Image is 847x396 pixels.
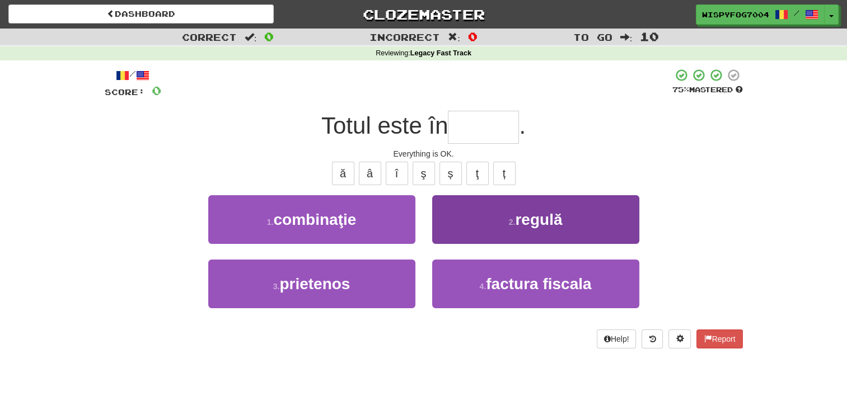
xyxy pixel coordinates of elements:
button: ş [413,162,435,185]
button: ţ [466,162,489,185]
span: Incorrect [369,31,440,43]
span: . [519,112,526,139]
button: î [386,162,408,185]
button: ă [332,162,354,185]
span: : [448,32,460,42]
span: 0 [264,30,274,43]
span: : [620,32,633,42]
small: 4 . [479,282,486,291]
button: 4.factura fiscala [432,260,639,308]
span: WispyFog7004 [702,10,769,20]
span: combinaţie [273,211,356,228]
button: Round history (alt+y) [642,329,663,348]
span: 0 [152,83,161,97]
span: 75 % [672,85,689,94]
span: factura fiscala [486,275,591,293]
small: 1 . [267,218,274,227]
span: 10 [640,30,659,43]
button: Help! [597,329,637,348]
div: / [105,68,161,82]
button: â [359,162,381,185]
button: 2.regulă [432,195,639,244]
a: WispyFog7004 / [696,4,825,25]
strong: Legacy Fast Track [410,49,471,57]
button: ț [493,162,516,185]
span: : [245,32,257,42]
span: Correct [182,31,237,43]
span: regulă [515,211,562,228]
button: ș [439,162,462,185]
div: Mastered [672,85,743,95]
button: 1.combinaţie [208,195,415,244]
span: Score: [105,87,145,97]
span: 0 [468,30,478,43]
small: 2 . [509,218,516,227]
span: / [794,9,799,17]
span: To go [573,31,612,43]
a: Dashboard [8,4,274,23]
button: Report [696,329,742,348]
span: Totul este în [321,112,448,139]
a: Clozemaster [291,4,556,24]
div: Everything is OK. [105,148,743,159]
small: 3 . [273,282,280,291]
span: prietenos [279,275,350,293]
button: 3.prietenos [208,260,415,308]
